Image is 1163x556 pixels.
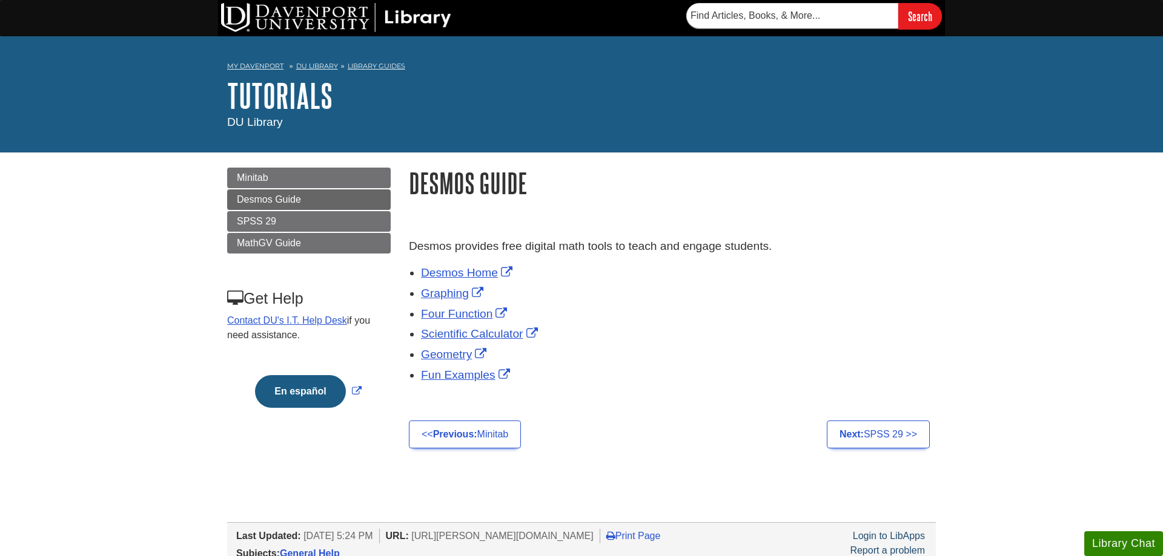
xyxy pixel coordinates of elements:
[227,77,333,114] a: Tutorials
[421,266,515,279] a: Link opens in new window
[606,531,661,541] a: Print Page
[386,531,409,541] span: URL:
[409,420,521,448] a: <<Previous:Minitab
[433,429,477,439] strong: Previous:
[1084,531,1163,556] button: Library Chat
[606,531,615,540] i: Print Page
[227,168,391,188] a: Minitab
[237,194,301,204] span: Desmos Guide
[227,315,347,325] a: Contact DU's I.T. Help Desk
[421,348,489,361] a: Link opens in new window
[840,429,864,439] strong: Next:
[296,62,338,70] a: DU Library
[237,216,276,226] span: SPSS 29
[252,386,364,396] a: Link opens in new window
[421,327,541,340] a: Link opens in new window
[421,287,486,299] a: Link opens in new window
[237,172,268,183] span: Minitab
[409,238,936,255] p: Desmos provides free digital math tools to teach and engage students.
[227,58,936,77] nav: breadcrumb
[411,531,594,541] span: [URL][PERSON_NAME][DOMAIN_NAME]
[898,3,942,29] input: Search
[303,531,373,541] span: [DATE] 5:24 PM
[255,375,345,408] button: En español
[827,420,930,448] a: Next:SPSS 29 >>
[221,3,451,32] img: DU Library
[227,290,389,307] h3: Get Help
[850,545,925,555] a: Report a problem
[421,307,510,320] a: Link opens in new window
[421,368,513,381] a: Link opens in new window
[227,168,391,428] div: Guide Page Menu
[409,168,936,198] h1: Desmos Guide
[686,3,942,29] form: Searches DU Library's articles, books, and more
[237,238,301,248] span: MathGV Guide
[227,116,283,128] span: DU Library
[227,189,391,210] a: Desmos Guide
[227,313,389,342] p: if you need assistance.
[236,531,301,541] span: Last Updated:
[227,233,391,253] a: MathGV Guide
[686,3,898,28] input: Find Articles, Books, & More...
[227,211,391,232] a: SPSS 29
[348,62,405,70] a: Library Guides
[853,531,925,541] a: Login to LibApps
[227,61,283,71] a: My Davenport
